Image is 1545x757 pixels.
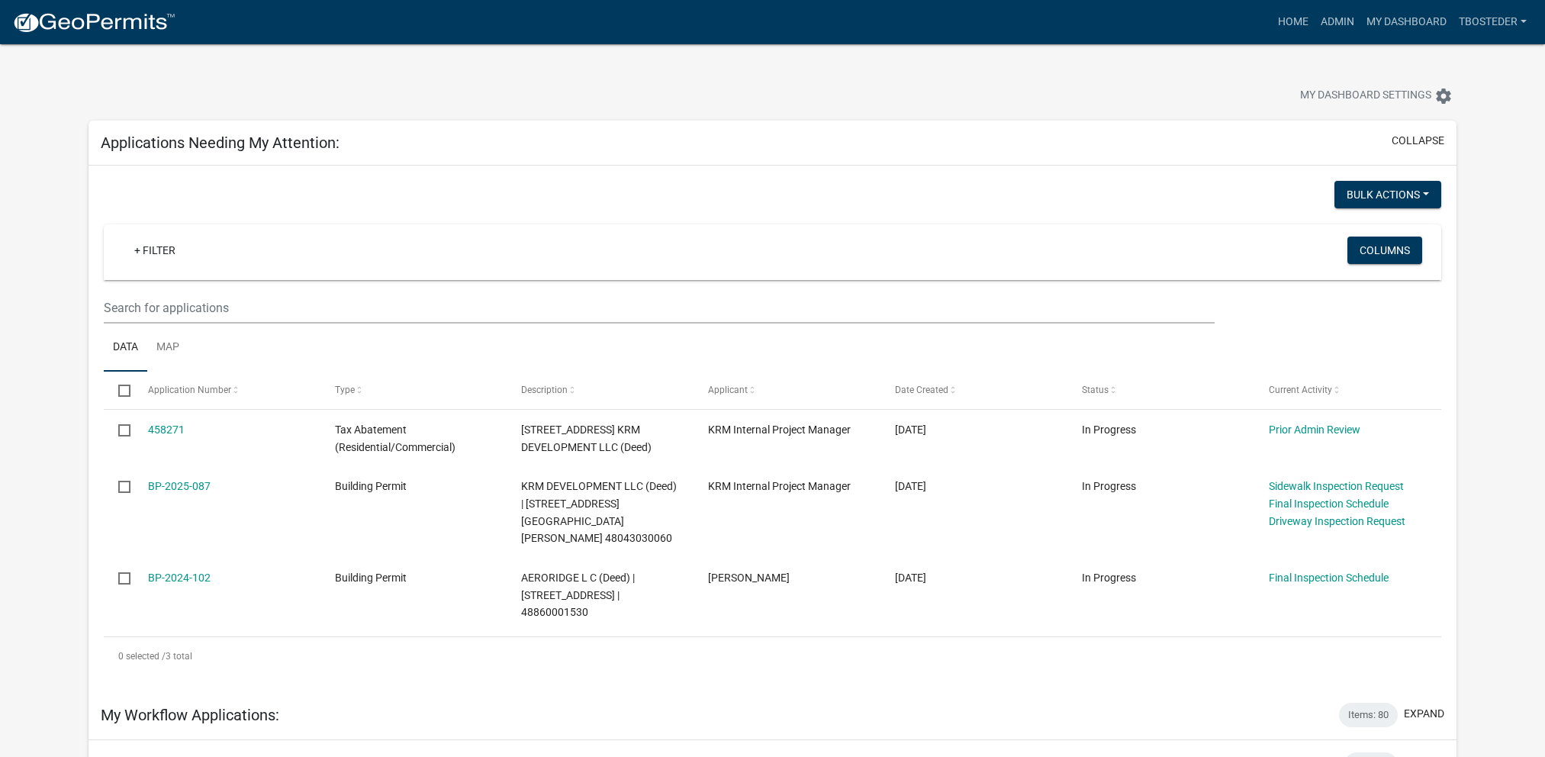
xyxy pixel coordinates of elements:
[521,424,652,453] span: 505 N 20TH ST KRM DEVELOPMENT LLC (Deed)
[1347,237,1422,264] button: Columns
[147,324,188,372] a: Map
[1288,81,1465,111] button: My Dashboard Settingssettings
[895,572,926,584] span: 07/31/2024
[320,372,507,408] datatable-header-cell: Type
[1315,8,1360,37] a: Admin
[1360,8,1453,37] a: My Dashboard
[134,372,320,408] datatable-header-cell: Application Number
[104,637,1441,675] div: 3 total
[104,324,147,372] a: Data
[1254,372,1440,408] datatable-header-cell: Current Activity
[1392,133,1444,149] button: collapse
[104,372,133,408] datatable-header-cell: Select
[335,572,407,584] span: Building Permit
[708,385,748,395] span: Applicant
[1300,87,1431,105] span: My Dashboard Settings
[1269,572,1389,584] a: Final Inspection Schedule
[1082,480,1136,492] span: In Progress
[1269,498,1389,510] a: Final Inspection Schedule
[335,385,355,395] span: Type
[1269,424,1360,436] a: Prior Admin Review
[1434,87,1453,105] i: settings
[148,572,211,584] a: BP-2024-102
[89,166,1456,691] div: collapse
[1334,181,1441,208] button: Bulk Actions
[118,651,166,662] span: 0 selected /
[521,480,677,544] span: KRM DEVELOPMENT LLC (Deed) | 1602 E GIRARD AVE | 48043030060
[1272,8,1315,37] a: Home
[1082,385,1109,395] span: Status
[101,706,279,724] h5: My Workflow Applications:
[148,424,185,436] a: 458271
[104,292,1214,324] input: Search for applications
[895,480,926,492] span: 04/28/2025
[1404,706,1444,722] button: expand
[1269,515,1405,527] a: Driveway Inspection Request
[1067,372,1254,408] datatable-header-cell: Status
[880,372,1067,408] datatable-header-cell: Date Created
[1453,8,1533,37] a: tbosteder
[521,385,568,395] span: Description
[335,480,407,492] span: Building Permit
[148,385,231,395] span: Application Number
[708,572,790,584] span: tyler
[694,372,880,408] datatable-header-cell: Applicant
[122,237,188,264] a: + Filter
[895,385,948,395] span: Date Created
[1082,572,1136,584] span: In Progress
[335,424,455,453] span: Tax Abatement (Residential/Commercial)
[1082,424,1136,436] span: In Progress
[507,372,694,408] datatable-header-cell: Description
[1269,385,1332,395] span: Current Activity
[895,424,926,436] span: 08/01/2025
[101,134,340,152] h5: Applications Needing My Attention:
[708,424,851,436] span: KRM Internal Project Manager
[148,480,211,492] a: BP-2025-087
[1339,703,1398,727] div: Items: 80
[1269,480,1404,492] a: Sidewalk Inspection Request
[521,572,635,619] span: AERORIDGE L C (Deed) | 1009 S JEFFERSON WAY | 48860001530
[708,480,851,492] span: KRM Internal Project Manager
